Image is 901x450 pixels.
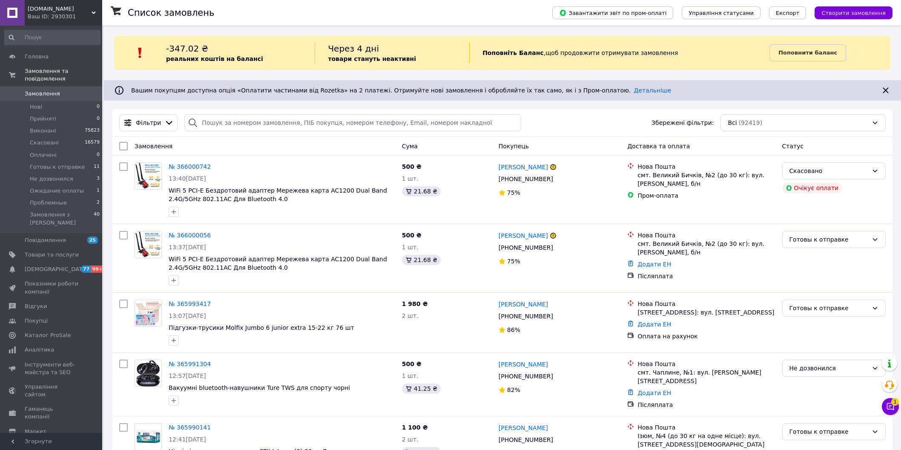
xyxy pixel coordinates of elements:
[637,261,671,268] a: Додати ЕН
[482,49,544,56] b: Поповніть Баланс
[94,211,100,226] span: 40
[402,143,418,150] span: Cума
[782,183,842,193] div: Очікує оплати
[30,175,73,183] span: Не дозвонился
[559,9,666,17] span: Завантажити звіт по пром-оплаті
[25,237,66,244] span: Повідомлення
[169,187,387,202] span: WiFi 5 PCI-E Бездротовий адаптер Мережева карта AC1200 Dual Band 2.4G/5GHz 802.11AC Для Bluetooth...
[637,368,775,385] div: смт. Чаплине, №1: вул. [PERSON_NAME][STREET_ADDRESS]
[25,346,54,354] span: Аналітика
[136,360,161,387] img: Фото товару
[169,361,211,367] a: № 365991304
[637,239,775,257] div: смт. Великий Бичків, №2 (до 30 кг): вул. [PERSON_NAME], б/н
[25,383,79,398] span: Управління сайтом
[97,187,100,195] span: 1
[499,360,548,369] a: [PERSON_NAME]
[769,44,846,61] a: Поповнити баланс
[97,115,100,123] span: 0
[637,162,775,171] div: Нова Пошта
[499,143,529,150] span: Покупець
[28,13,102,20] div: Ваш ID: 2930301
[806,9,892,16] a: Створити замовлення
[499,163,548,171] a: [PERSON_NAME]
[402,255,441,265] div: 21.68 ₴
[499,176,553,182] span: [PHONE_NUMBER]
[778,49,837,56] b: Поповнити баланс
[821,10,886,16] span: Створити замовлення
[25,265,88,273] span: [DEMOGRAPHIC_DATA]
[637,191,775,200] div: Пром-оплата
[25,428,46,436] span: Маркет
[499,300,548,309] a: [PERSON_NAME]
[81,265,91,273] span: 77
[637,389,671,396] a: Додати ЕН
[499,373,553,380] span: [PHONE_NUMBER]
[402,372,419,379] span: 1 шт.
[85,127,100,135] span: 75823
[169,372,206,379] span: 12:57[DATE]
[789,235,868,244] div: Готовы к отправке
[135,162,162,190] a: Фото товару
[891,398,899,406] span: 1
[637,272,775,280] div: Післяплата
[169,163,211,170] a: № 366000742
[169,324,354,331] span: Підгузки-трусики Molfix Jumbo 6 junior extra 15-22 кг 76 шт
[94,163,100,171] span: 11
[328,43,379,54] span: Через 4 дні
[637,332,775,340] div: Оплата на рахунок
[30,139,59,147] span: Скасовані
[169,175,206,182] span: 13:40[DATE]
[728,118,737,127] span: Всі
[499,244,553,251] span: [PHONE_NUMBER]
[789,303,868,313] div: Готовы к отправке
[507,326,520,333] span: 86%
[169,424,211,431] a: № 365990141
[651,118,714,127] span: Збережені фільтри:
[30,163,85,171] span: Готовы к отправке
[789,166,868,176] div: Скасовано
[169,300,211,307] a: № 365993417
[769,6,806,19] button: Експорт
[134,46,146,59] img: :exclamation:
[402,424,428,431] span: 1 100 ₴
[815,6,892,19] button: Створити замовлення
[169,436,206,443] span: 12:41[DATE]
[30,103,42,111] span: Нові
[25,303,47,310] span: Відгуки
[627,143,690,150] span: Доставка та оплата
[402,384,441,394] div: 41.25 ₴
[739,119,762,126] span: (92419)
[402,436,419,443] span: 2 шт.
[136,118,161,127] span: Фільтри
[782,143,804,150] span: Статус
[169,232,211,239] a: № 366000056
[166,55,263,62] b: реальних коштів на балансі
[135,143,172,150] span: Замовлення
[637,300,775,308] div: Нова Пошта
[97,175,100,183] span: 3
[402,244,419,251] span: 1 шт.
[776,10,800,16] span: Експорт
[634,87,671,94] a: Детальніше
[25,405,79,421] span: Гаманець компанії
[135,360,162,387] a: Фото товару
[30,211,94,226] span: Замовлення з [PERSON_NAME]
[789,427,868,436] div: Готовы к отправке
[91,265,105,273] span: 99+
[499,436,553,443] span: [PHONE_NUMBER]
[169,384,350,391] span: Вакуумні bluetooth-навушники Ture TWS для спорту чорні
[135,429,161,444] img: Фото товару
[169,256,387,271] a: WiFi 5 PCI-E Бездротовий адаптер Мережева карта AC1200 Dual Band 2.4G/5GHz 802.11AC Для Bluetooth...
[30,199,67,207] span: Проблемные
[25,53,49,61] span: Головна
[25,251,79,259] span: Товари та послуги
[689,10,754,16] span: Управління статусами
[97,151,100,159] span: 0
[30,187,84,195] span: Ожидание оплаты
[637,171,775,188] div: смт. Великий Бичків, №2 (до 30 кг): вул. [PERSON_NAME], б/н
[128,8,214,18] h1: Список замовлень
[499,313,553,320] span: [PHONE_NUMBER]
[25,90,60,98] span: Замовлення
[552,6,673,19] button: Завантажити звіт по пром-оплаті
